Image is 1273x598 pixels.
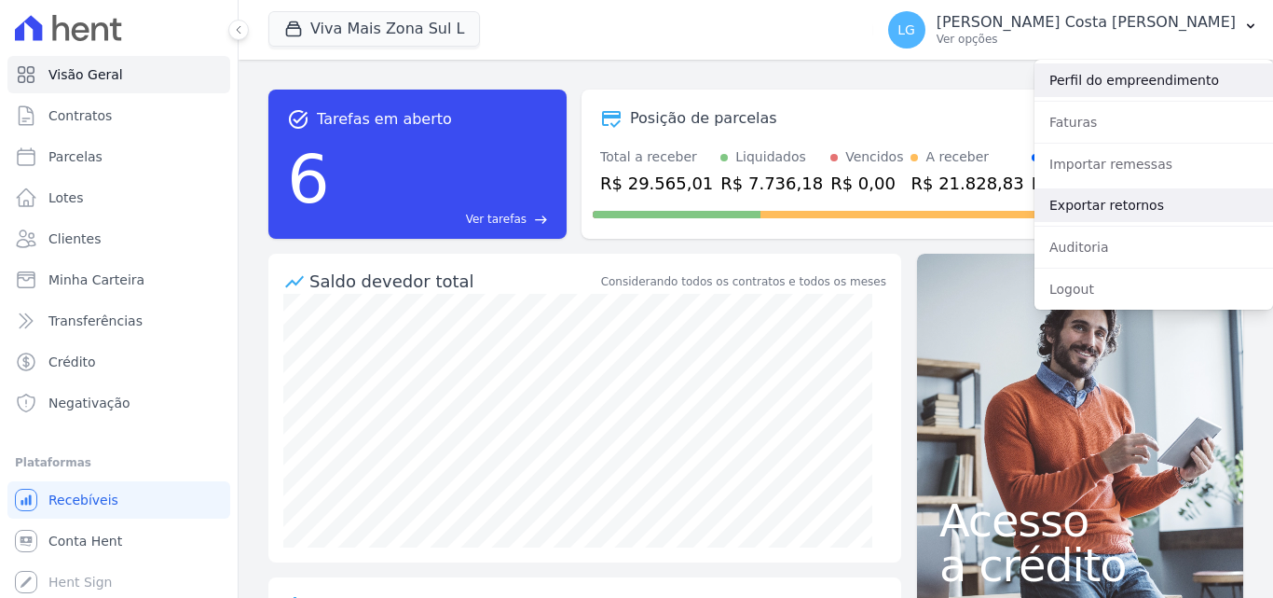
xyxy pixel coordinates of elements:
[939,543,1221,588] span: a crédito
[7,97,230,134] a: Contratos
[873,4,1273,56] button: LG [PERSON_NAME] Costa [PERSON_NAME] Ver opções
[48,312,143,330] span: Transferências
[630,107,777,130] div: Posição de parcelas
[48,229,101,248] span: Clientes
[720,171,823,196] div: R$ 7.736,18
[1032,171,1120,196] div: R$ 0,00
[48,394,130,412] span: Negativação
[48,65,123,84] span: Visão Geral
[600,171,713,196] div: R$ 29.565,01
[534,213,548,227] span: east
[7,220,230,257] a: Clientes
[7,384,230,422] a: Negativação
[48,532,122,550] span: Conta Hent
[1034,105,1273,139] a: Faturas
[7,179,230,216] a: Lotes
[317,108,452,131] span: Tarefas em aberto
[268,11,480,47] button: Viva Mais Zona Sul L
[939,498,1221,543] span: Acesso
[337,211,548,228] a: Ver tarefas east
[925,147,989,167] div: A receber
[7,481,230,519] a: Recebíveis
[7,138,230,175] a: Parcelas
[7,522,230,560] a: Conta Hent
[309,269,597,294] div: Saldo devedor total
[735,147,806,167] div: Liquidados
[7,261,230,299] a: Minha Carteira
[287,108,309,131] span: task_alt
[48,147,103,166] span: Parcelas
[1034,147,1273,181] a: Importar remessas
[7,302,230,340] a: Transferências
[601,273,886,290] div: Considerando todos os contratos e todos os meses
[48,106,112,125] span: Contratos
[1034,188,1273,222] a: Exportar retornos
[600,147,713,167] div: Total a receber
[48,491,118,509] span: Recebíveis
[897,23,915,36] span: LG
[287,131,330,228] div: 6
[1034,230,1273,264] a: Auditoria
[830,171,903,196] div: R$ 0,00
[1034,272,1273,306] a: Logout
[937,13,1236,32] p: [PERSON_NAME] Costa [PERSON_NAME]
[466,211,527,228] span: Ver tarefas
[1034,63,1273,97] a: Perfil do empreendimento
[48,188,84,207] span: Lotes
[7,343,230,381] a: Crédito
[48,271,144,289] span: Minha Carteira
[910,171,1023,196] div: R$ 21.828,83
[937,32,1236,47] p: Ver opções
[845,147,903,167] div: Vencidos
[7,56,230,93] a: Visão Geral
[48,353,96,371] span: Crédito
[15,452,223,474] div: Plataformas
